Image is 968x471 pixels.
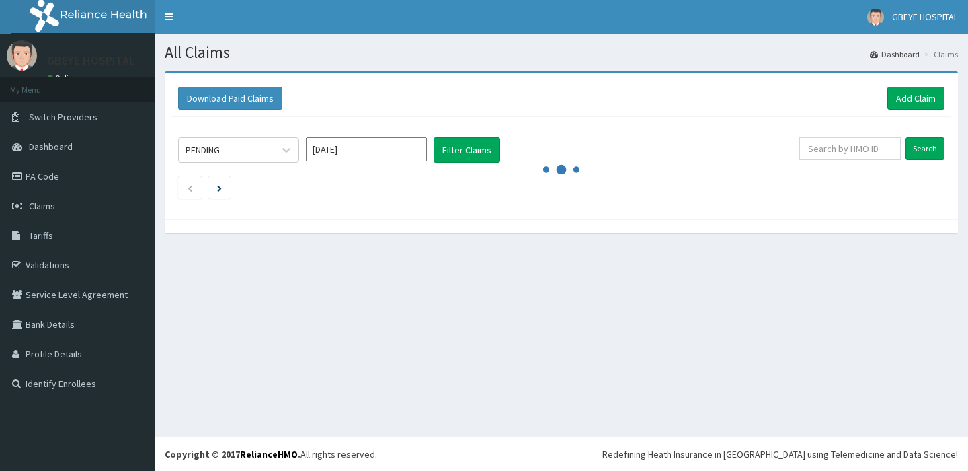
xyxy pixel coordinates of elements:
svg: audio-loading [541,149,581,190]
strong: Copyright © 2017 . [165,448,300,460]
span: Tariffs [29,229,53,242]
li: Claims [921,48,958,60]
div: PENDING [186,143,220,157]
img: User Image [7,40,37,71]
img: User Image [867,9,884,26]
p: GBEYE HOSPITAL [47,55,135,67]
h1: All Claims [165,44,958,61]
a: RelianceHMO [240,448,298,460]
span: Claims [29,200,55,212]
span: Dashboard [29,141,73,153]
a: Dashboard [870,48,920,60]
input: Search [905,137,944,160]
input: Select Month and Year [306,137,427,161]
a: Next page [217,182,222,194]
div: Redefining Heath Insurance in [GEOGRAPHIC_DATA] using Telemedicine and Data Science! [602,447,958,461]
a: Previous page [187,182,193,194]
a: Add Claim [887,87,944,110]
footer: All rights reserved. [155,437,968,471]
span: GBEYE HOSPITAL [892,11,958,23]
button: Filter Claims [434,137,500,163]
span: Switch Providers [29,111,97,123]
input: Search by HMO ID [799,137,901,160]
button: Download Paid Claims [178,87,282,110]
a: Online [47,73,79,83]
